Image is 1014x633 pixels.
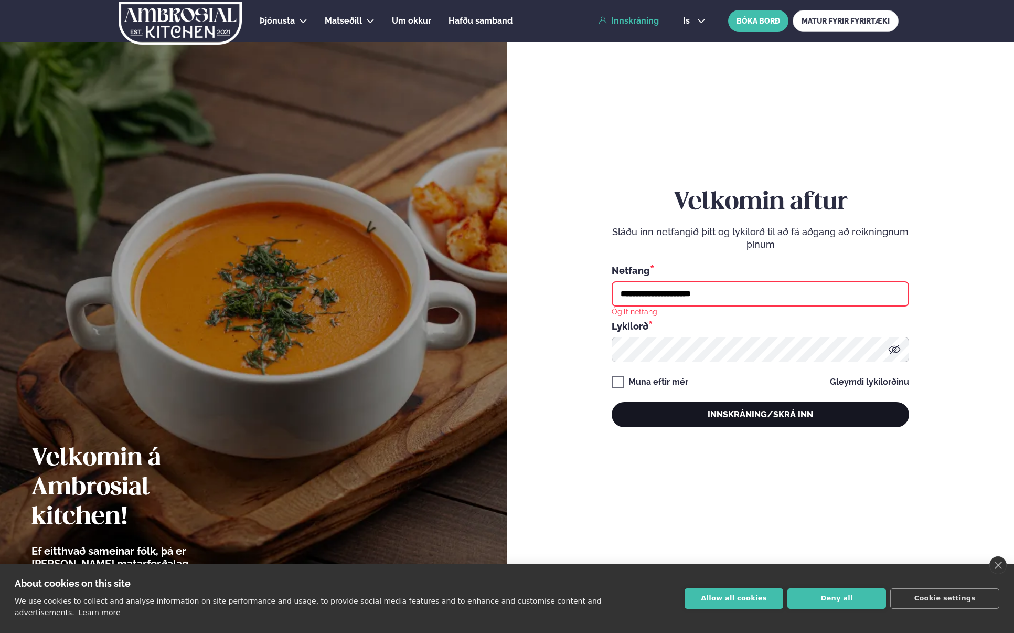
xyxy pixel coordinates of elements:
h2: Velkomin aftur [612,188,909,217]
a: close [989,556,1007,574]
p: We use cookies to collect and analyse information on site performance and usage, to provide socia... [15,597,602,617]
a: Hafðu samband [449,15,513,27]
a: Um okkur [392,15,431,27]
button: Allow all cookies [685,588,783,609]
button: Cookie settings [890,588,999,609]
span: Um okkur [392,16,431,26]
span: Hafðu samband [449,16,513,26]
div: Ógilt netfang [612,307,657,316]
span: is [683,17,693,25]
button: Innskráning/Skrá inn [612,402,909,427]
a: Matseðill [325,15,362,27]
button: Deny all [787,588,886,609]
a: Learn more [79,608,121,617]
a: Þjónusta [260,15,295,27]
span: Matseðill [325,16,362,26]
a: MATUR FYRIR FYRIRTÆKI [793,10,899,32]
img: logo [118,2,243,45]
strong: About cookies on this site [15,578,131,589]
span: Þjónusta [260,16,295,26]
a: Innskráning [599,16,659,26]
button: BÓKA BORÐ [728,10,788,32]
div: Netfang [612,263,909,277]
div: Lykilorð [612,319,909,333]
p: Sláðu inn netfangið þitt og lykilorð til að fá aðgang að reikningnum þínum [612,226,909,251]
a: Gleymdi lykilorðinu [830,378,909,386]
p: Ef eitthvað sameinar fólk, þá er [PERSON_NAME] matarferðalag. [31,545,249,570]
h2: Velkomin á Ambrosial kitchen! [31,444,249,532]
button: is [675,17,714,25]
